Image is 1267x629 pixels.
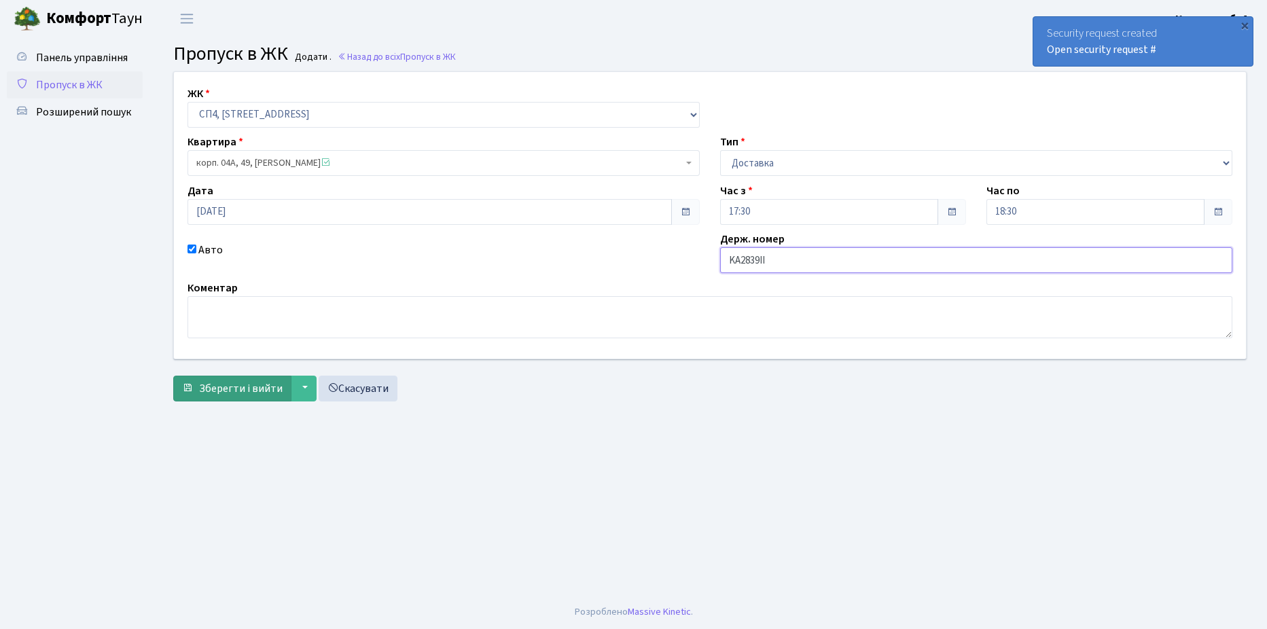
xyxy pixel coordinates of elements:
[720,183,753,199] label: Час з
[173,376,291,401] button: Зберегти і вийти
[170,7,204,30] button: Переключити навігацію
[7,44,143,71] a: Панель управління
[199,381,283,396] span: Зберегти і вийти
[36,50,128,65] span: Панель управління
[400,50,456,63] span: Пропуск в ЖК
[7,98,143,126] a: Розширений пошук
[338,50,456,63] a: Назад до всіхПропуск в ЖК
[986,183,1020,199] label: Час по
[188,134,243,150] label: Квартира
[188,150,700,176] span: корп. 04А, 49, Бондаренко Євгеній Геннадійович <span class='la la-check-square text-success'></span>
[1033,17,1253,66] div: Security request created
[628,605,691,619] a: Massive Kinetic
[1238,18,1251,32] div: ×
[575,605,693,619] div: Розроблено .
[720,134,745,150] label: Тип
[292,52,332,63] small: Додати .
[46,7,143,31] span: Таун
[7,71,143,98] a: Пропуск в ЖК
[188,280,238,296] label: Коментар
[720,231,785,247] label: Держ. номер
[188,86,210,102] label: ЖК
[173,40,288,67] span: Пропуск в ЖК
[196,156,683,170] span: корп. 04А, 49, Бондаренко Євгеній Геннадійович <span class='la la-check-square text-success'></span>
[198,242,223,258] label: Авто
[1047,42,1156,57] a: Open security request #
[319,376,397,401] a: Скасувати
[36,77,103,92] span: Пропуск в ЖК
[720,247,1232,273] input: АА1234АА
[1175,11,1251,27] a: Консьєрж б. 4.
[14,5,41,33] img: logo.png
[46,7,111,29] b: Комфорт
[188,183,213,199] label: Дата
[1175,12,1251,26] b: Консьєрж б. 4.
[36,105,131,120] span: Розширений пошук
